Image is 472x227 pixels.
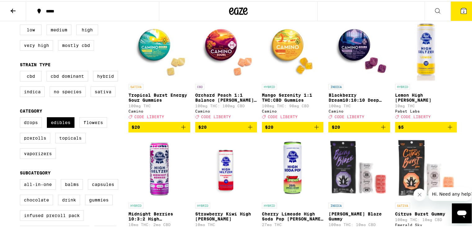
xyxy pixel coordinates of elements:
a: Open page for Lemon High Seltzer from Pabst Labs [395,17,457,121]
p: 10mg THC: 2mg CBD [128,221,190,225]
div: Camino [128,108,190,112]
iframe: Button to launch messaging window [452,202,472,222]
label: All-In-One [20,178,56,188]
span: $20 [331,123,340,128]
img: Pabst Labs - Lemon High Seltzer [395,17,457,80]
a: Open page for Orchard Peach 1:1 Balance Sours Gummies from Camino [195,17,257,121]
span: CODE LIBERTY [334,113,364,118]
p: 100mg THC: 98mg CBD [262,103,324,107]
label: Drops [20,116,42,127]
label: Sativa [91,85,115,96]
label: Gummies [85,193,113,204]
img: Camino - Tropical Burst Energy Sour Gummies [128,17,190,80]
img: Pabst Labs - Cherry Limeade High Soda Pop Seltzer - 25mg [262,136,324,198]
label: Topicals [55,132,86,142]
p: Blackberry Dream10:10:10 Deep Sleep Gummies [328,91,390,101]
p: Mango Serenity 1:1 THC:CBD Gummies [262,91,324,101]
label: Medium [47,23,71,34]
div: Camino [195,108,257,112]
span: $20 [198,123,207,128]
div: Emerald Sky [395,222,457,226]
p: 100mg THC [128,103,190,107]
img: Pabst Labs - Strawberry Kiwi High Seltzer [195,136,257,198]
p: 10mg THC [395,103,457,107]
p: INDICA [328,83,343,88]
label: Vaporizers [20,147,56,158]
span: $5 [398,123,404,128]
p: INDICA [328,202,343,207]
button: Add to bag [395,121,457,131]
label: Edibles [47,116,74,127]
label: Indica [20,85,45,96]
button: Add to bag [262,121,324,131]
label: No Species [50,85,86,96]
span: 2 [463,8,465,12]
img: Emerald Sky - Berry Blaze Gummy [328,136,390,198]
p: SATIVA [395,202,410,207]
a: Open page for Blackberry Dream10:10:10 Deep Sleep Gummies from Camino [328,17,390,121]
p: Cherry Limeade High Soda Pop [PERSON_NAME] - 25mg [262,210,324,220]
div: Camino [328,108,390,112]
button: Add to bag [128,121,190,131]
img: Emerald Sky - Citrus Burst Gummy [395,136,457,198]
label: CBD [20,70,42,80]
button: Add to bag [328,121,390,131]
iframe: Close message [413,187,426,200]
label: Drink [58,193,80,204]
p: 100mg THC: 10mg CBD [328,221,390,225]
p: 100mg THC: 100mg CBD [195,103,257,107]
p: [PERSON_NAME] Blaze Gummy [328,210,390,220]
p: HYBRID [262,202,277,207]
legend: Subcategory [20,169,51,174]
span: CODE LIBERTY [268,113,298,118]
p: Orchard Peach 1:1 Balance [PERSON_NAME] Gummies [195,91,257,101]
label: Low [20,23,42,34]
legend: Category [20,107,42,112]
img: Pabst Labs - Midnight Berries 10:3:2 High Seltzer [128,136,190,198]
p: Tropical Burst Energy Sour Gummies [128,91,190,101]
span: $20 [265,123,273,128]
span: CODE LIBERTY [201,113,231,118]
span: Hi. Need any help? [4,4,45,9]
label: Hybrid [93,70,118,80]
label: Chocolate [20,193,53,204]
img: Camino - Orchard Peach 1:1 Balance Sours Gummies [195,17,257,80]
p: 27mg THC [262,221,324,225]
label: Mostly CBD [58,39,94,49]
p: Midnight Berries 10:3:2 High [PERSON_NAME] [128,210,190,220]
p: 100mg THC [328,103,390,107]
label: Capsules [88,178,118,188]
p: Strawberry Kiwi High [PERSON_NAME] [195,210,257,220]
p: Citrus Burst Gummy [395,210,457,215]
img: Camino - Blackberry Dream10:10:10 Deep Sleep Gummies [328,17,390,80]
div: Pabst Labs [395,108,457,112]
label: CBD Dominant [47,70,88,80]
a: Open page for Tropical Burst Energy Sour Gummies from Camino [128,17,190,121]
label: Flowers [79,116,107,127]
label: Balms [61,178,83,188]
p: SATIVA [128,83,143,88]
img: Camino - Mango Serenity 1:1 THC:CBD Gummies [262,17,324,80]
button: Add to bag [195,121,257,131]
p: 10mg THC [195,221,257,225]
label: High [76,23,98,34]
p: HYBRID [262,83,277,88]
p: 100mg THC: 10mg CBD [395,216,457,220]
p: HYBRID [128,202,143,207]
label: Prerolls [20,132,50,142]
p: Lemon High [PERSON_NAME] [395,91,457,101]
span: CODE LIBERTY [134,113,164,118]
span: $20 [132,123,140,128]
div: Camino [262,108,324,112]
iframe: Message from company [428,186,472,200]
span: CODE LIBERTY [401,113,431,118]
p: HYBRID [395,83,410,88]
p: CBD [195,83,205,88]
label: Very High [20,39,53,49]
a: Open page for Mango Serenity 1:1 THC:CBD Gummies from Camino [262,17,324,121]
legend: Strain Type [20,61,51,66]
p: HYBRID [195,202,210,207]
label: Infused Preroll Pack [20,209,84,220]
